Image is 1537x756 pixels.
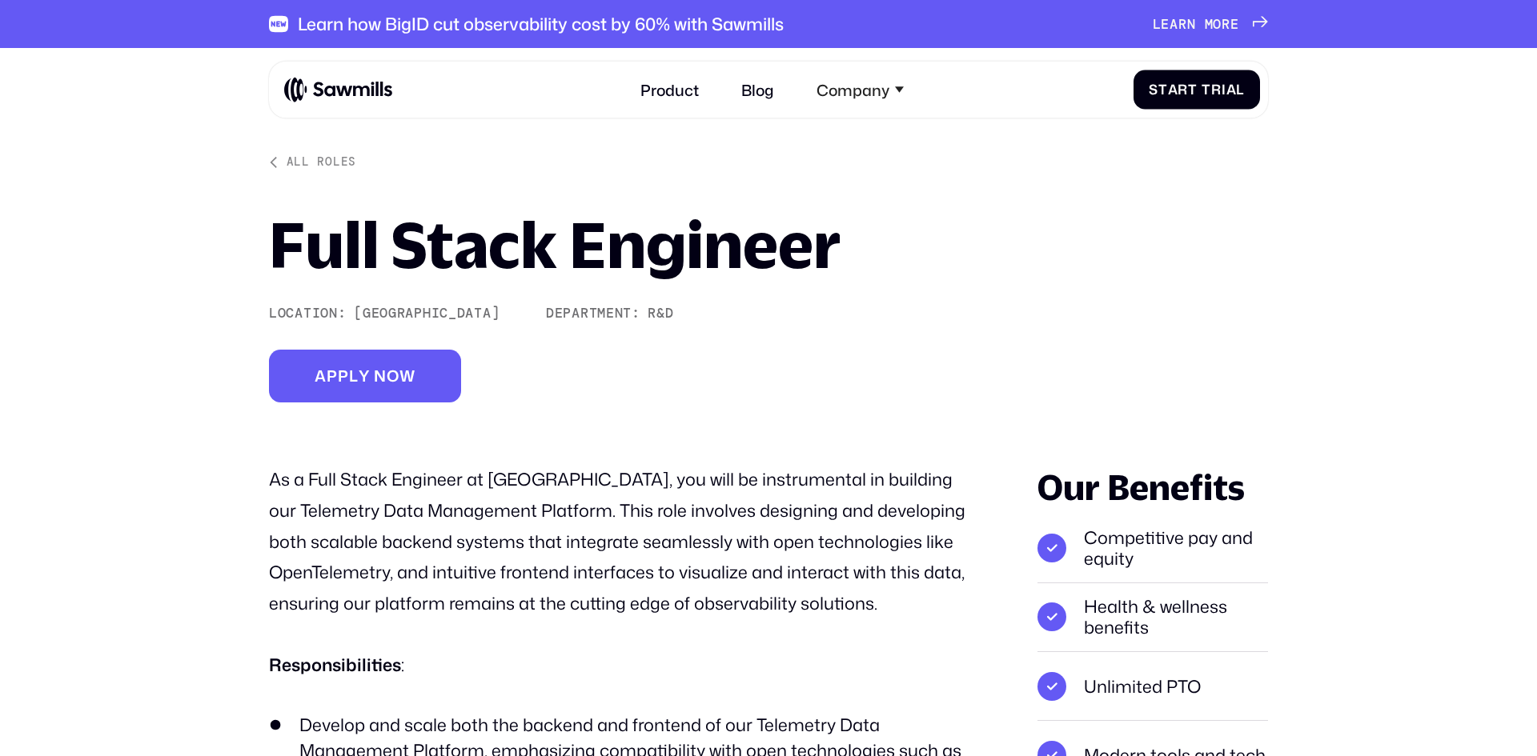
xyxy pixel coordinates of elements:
[1222,82,1226,98] span: i
[1037,583,1268,652] li: Health & wellness benefits
[1236,82,1245,98] span: l
[1222,16,1230,32] span: r
[1213,16,1222,32] span: o
[1037,464,1268,510] div: Our Benefits
[1226,82,1237,98] span: a
[1037,514,1268,582] li: Competitive pay and equity
[327,366,338,385] span: p
[1161,16,1170,32] span: e
[629,69,711,110] a: Product
[1202,82,1211,98] span: T
[269,650,976,681] p: :
[1187,16,1196,32] span: n
[817,80,889,98] div: Company
[269,214,841,276] h1: Full Stack Engineer
[1134,70,1261,109] a: StartTrial
[315,366,327,385] span: A
[1153,16,1162,32] span: L
[1168,82,1178,98] span: a
[269,350,461,402] a: Applynow
[269,652,401,677] strong: Responsibilities
[1230,16,1239,32] span: e
[1211,82,1222,98] span: r
[287,155,356,169] div: All roles
[269,305,346,321] div: Location:
[648,305,673,321] div: R&D
[546,305,640,321] div: Department:
[805,69,915,110] div: Company
[730,69,786,110] a: Blog
[1158,82,1168,98] span: t
[1178,16,1187,32] span: r
[269,464,976,619] p: As a Full Stack Engineer at [GEOGRAPHIC_DATA], you will be instrumental in building our Telemetry...
[1149,82,1158,98] span: S
[1188,82,1198,98] span: t
[387,366,399,385] span: o
[1178,82,1188,98] span: r
[354,305,500,321] div: [GEOGRAPHIC_DATA]
[349,366,359,385] span: l
[1153,16,1268,32] a: Learnmore
[269,155,356,169] a: All roles
[399,366,415,385] span: w
[374,366,387,385] span: n
[359,366,371,385] span: y
[1170,16,1178,32] span: a
[298,14,784,34] div: Learn how BigID cut observability cost by 60% with Sawmills
[338,366,349,385] span: p
[1205,16,1214,32] span: m
[1037,652,1268,721] li: Unlimited PTO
